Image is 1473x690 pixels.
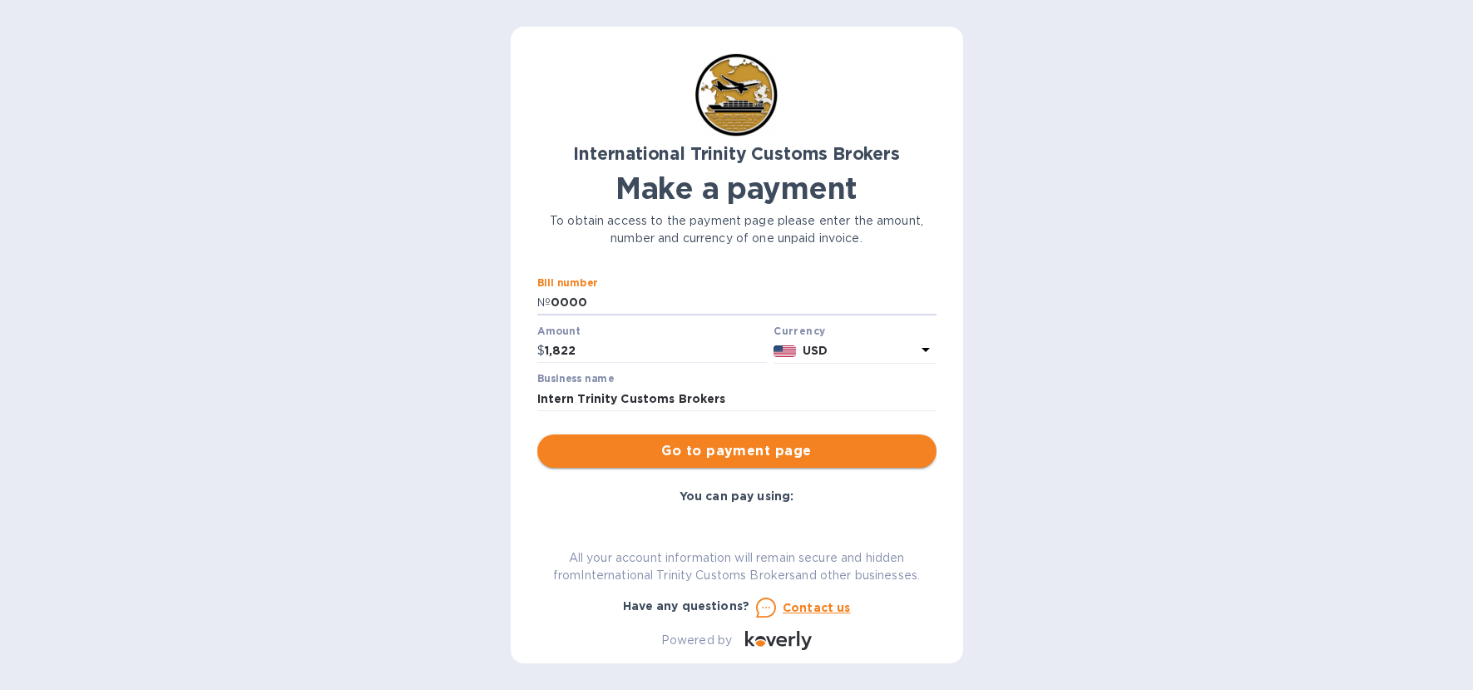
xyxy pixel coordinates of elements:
input: Enter bill number [551,290,937,315]
p: All your account information will remain secure and hidden from International Trinity Customs Bro... [537,549,937,584]
span: Go to payment page [551,441,923,461]
p: Powered by [661,632,732,649]
input: 0.00 [545,339,768,364]
b: USD [803,344,828,357]
p: № [537,294,551,311]
h1: Make a payment [537,171,937,206]
button: Go to payment page [537,434,937,468]
p: To obtain access to the payment page please enter the amount, number and currency of one unpaid i... [537,212,937,247]
b: Have any questions? [623,599,750,613]
label: Bill number [537,279,597,289]
p: $ [537,342,545,360]
input: Enter business name [537,386,937,411]
b: Currency [774,325,825,337]
label: Business name [537,375,614,385]
b: You can pay using: [680,489,793,503]
u: Contact us [783,601,851,614]
img: USD [774,345,796,357]
label: Amount [537,326,580,336]
b: International Trinity Customs Brokers [573,143,900,164]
